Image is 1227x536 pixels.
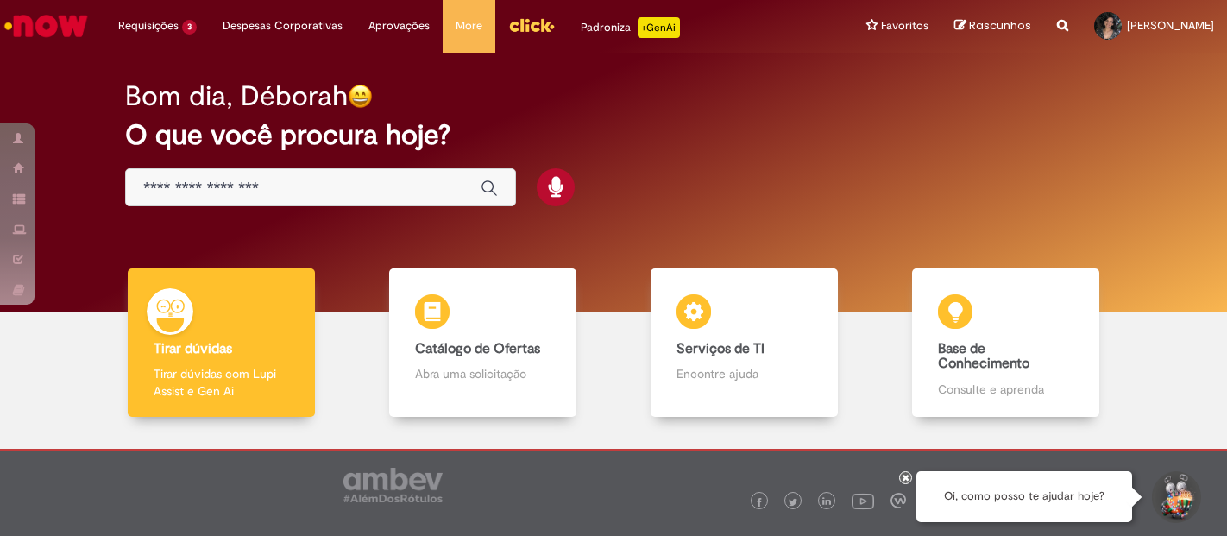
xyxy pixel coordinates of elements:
p: Consulte e aprenda [938,381,1073,398]
div: Padroniza [581,17,680,38]
p: Tirar dúvidas com Lupi Assist e Gen Ai [154,365,289,400]
h2: O que você procura hoje? [125,120,1102,150]
img: logo_footer_facebook.png [755,498,764,507]
span: [PERSON_NAME] [1127,18,1214,33]
img: logo_footer_twitter.png [789,498,797,507]
div: Oi, como posso te ajudar hoje? [916,471,1132,522]
b: Serviços de TI [676,340,765,357]
a: Base de Conhecimento Consulte e aprenda [875,268,1136,418]
p: +GenAi [638,17,680,38]
a: Tirar dúvidas Tirar dúvidas com Lupi Assist e Gen Ai [91,268,352,418]
a: Catálogo de Ofertas Abra uma solicitação [352,268,613,418]
b: Catálogo de Ofertas [415,340,540,357]
a: Serviços de TI Encontre ajuda [613,268,875,418]
span: 3 [182,20,197,35]
p: Abra uma solicitação [415,365,551,382]
a: Rascunhos [954,18,1031,35]
span: Aprovações [368,17,430,35]
img: logo_footer_ambev_rotulo_gray.png [343,468,443,502]
b: Tirar dúvidas [154,340,232,357]
img: logo_footer_linkedin.png [822,497,831,508]
span: Despesas Corporativas [223,17,343,35]
span: Requisições [118,17,179,35]
button: Iniciar Conversa de Suporte [1149,471,1201,523]
span: More [456,17,482,35]
h2: Bom dia, Déborah [125,81,348,111]
span: Rascunhos [969,17,1031,34]
img: logo_footer_workplace.png [890,493,906,508]
img: logo_footer_youtube.png [852,489,874,512]
b: Base de Conhecimento [938,340,1029,373]
img: ServiceNow [2,9,91,43]
img: happy-face.png [348,84,373,109]
span: Favoritos [881,17,928,35]
p: Encontre ajuda [676,365,812,382]
img: click_logo_yellow_360x200.png [508,12,555,38]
